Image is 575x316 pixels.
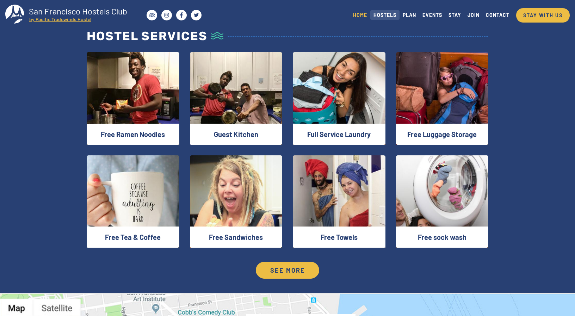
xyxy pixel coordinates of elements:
[445,10,464,20] a: STAY
[516,8,570,23] a: STAY WITH US
[29,16,91,22] tspan: by Pacific Tradewinds Hostel
[464,10,483,20] a: JOIN
[29,6,127,16] tspan: San Francisco Hostels Club
[483,10,513,20] a: CONTACT
[5,5,134,26] a: San Francisco Hostels Club by Pacific Tradewinds Hostel
[256,262,319,279] a: See more
[370,10,400,20] a: HOSTELS
[350,10,370,20] a: HOME
[400,10,419,20] a: PLAN
[87,25,227,47] h2: Hostel services
[419,10,445,20] a: EVENTS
